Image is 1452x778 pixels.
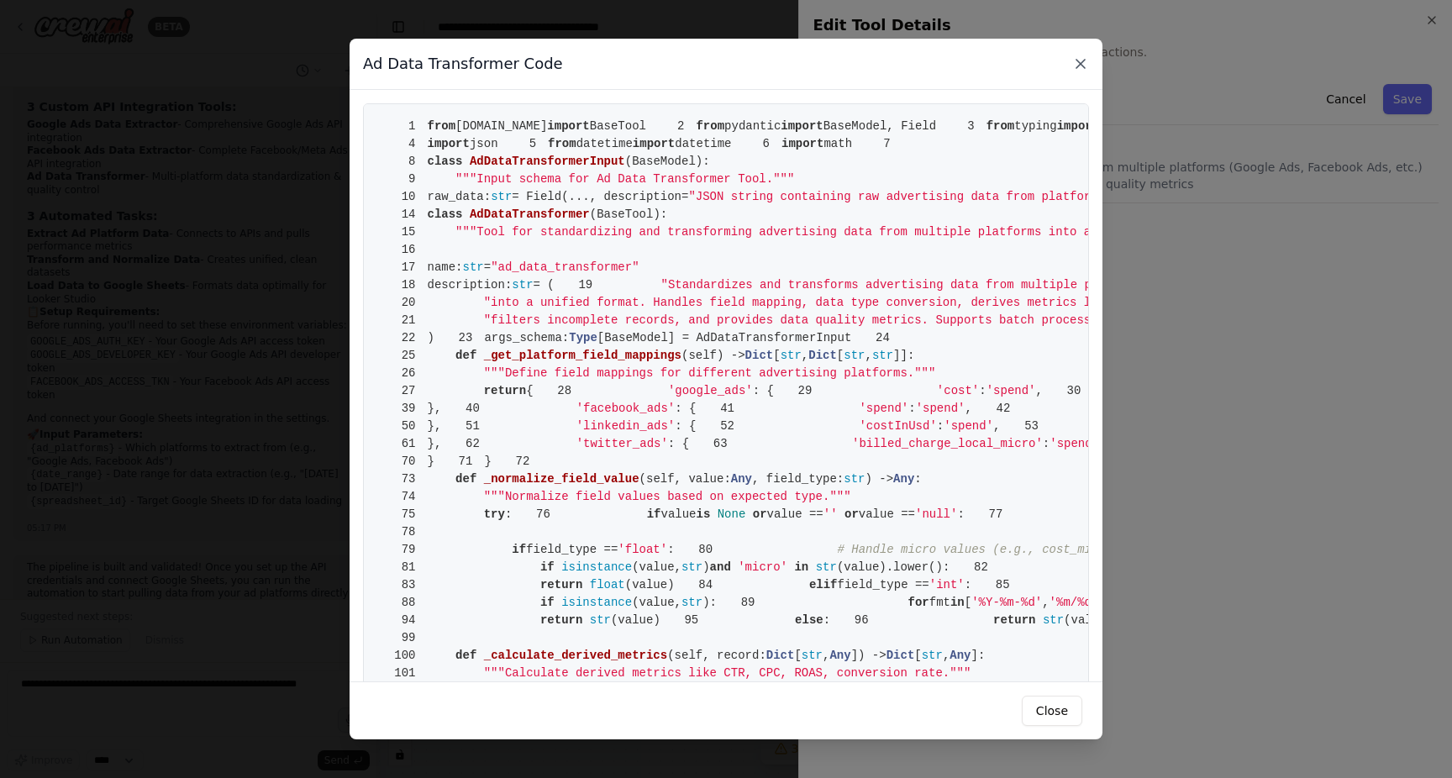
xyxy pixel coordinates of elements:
[377,241,428,259] span: 16
[470,155,625,168] span: AdDataTransformerInput
[837,349,844,362] span: [
[893,472,914,486] span: Any
[971,576,1022,594] span: 85
[484,260,491,274] span: =
[950,596,965,609] span: in
[697,507,711,521] span: is
[829,649,850,662] span: Any
[936,118,986,135] span: 3
[668,384,753,397] span: 'google_ads'
[434,329,485,347] span: 23
[377,223,428,241] span: 15
[576,437,668,450] span: 'twitter_ads'
[971,596,1042,609] span: '%Y-%m-%d'
[576,402,676,415] span: 'facebook_ads'
[576,419,676,433] span: 'linkedin_ads'
[377,294,428,312] span: 20
[838,578,929,591] span: field_type ==
[498,135,549,153] span: 5
[428,137,470,150] span: import
[972,400,1023,418] span: 42
[547,119,589,133] span: import
[950,649,971,662] span: Any
[688,349,717,362] span: self
[859,419,936,433] span: 'costInUsd'
[363,52,563,76] h3: Ad Data Transformer Code
[950,559,1000,576] span: 82
[1043,382,1093,400] span: 30
[455,225,1225,239] span: """Tool for standardizing and transforming advertising data from multiple platforms into a unifie...
[675,419,696,433] span: : {
[702,560,709,574] span: )
[929,596,950,609] span: fmt
[377,541,428,559] span: 79
[844,507,859,521] span: or
[830,612,881,629] span: 96
[463,260,484,274] span: str
[689,435,739,453] span: 63
[724,119,781,133] span: pydantic
[753,384,774,397] span: : {
[794,649,801,662] span: [
[377,665,428,682] span: 101
[965,578,971,591] span: :
[872,349,893,362] span: str
[823,649,829,662] span: ,
[668,437,689,450] span: : {
[660,278,1395,292] span: "Standardizes and transforms advertising data from multiple platforms (Google Ads, Facebook Ads, ...
[1057,119,1099,133] span: import
[597,208,653,221] span: BaseTool
[943,649,950,662] span: ,
[512,506,562,523] span: 76
[377,188,428,206] span: 10
[377,488,428,506] span: 74
[802,649,823,662] span: str
[377,523,428,541] span: 78
[731,472,752,486] span: Any
[851,649,858,662] span: ]
[844,349,865,362] span: str
[484,507,505,521] span: try
[428,119,456,133] span: from
[781,349,802,362] span: str
[702,596,717,609] span: ):
[377,276,428,294] span: 18
[377,347,428,365] span: 25
[745,349,774,362] span: Dict
[688,190,1112,203] span: "JSON string containing raw advertising data from platforms"
[965,596,971,609] span: [
[632,155,696,168] span: BaseModel
[625,578,675,591] span: (value)
[590,578,625,591] span: float
[470,137,498,150] span: json
[823,137,852,150] span: math
[526,543,618,556] span: field_type ==
[646,118,697,135] span: 2
[795,613,823,627] span: else
[633,137,675,150] span: import
[922,649,943,662] span: str
[717,594,767,612] span: 89
[852,135,902,153] span: 7
[377,576,428,594] span: 83
[484,384,526,397] span: return
[484,366,936,380] span: """Define field mappings for different advertising platforms."""
[957,507,964,521] span: :
[675,649,766,662] span: self, record:
[377,559,428,576] span: 81
[893,349,914,362] span: ]]:
[377,437,441,450] span: },
[377,118,428,135] span: 1
[377,312,428,329] span: 21
[484,490,851,503] span: """Normalize field values based on expected type."""
[632,560,681,574] span: (value,
[441,400,492,418] span: 40
[377,455,434,468] span: }
[808,349,837,362] span: Dict
[377,331,434,344] span: )
[534,278,555,292] span: = (
[377,402,441,415] span: },
[377,206,428,223] span: 14
[1043,437,1050,450] span: :
[1050,596,1120,609] span: '%m/%d/%Y'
